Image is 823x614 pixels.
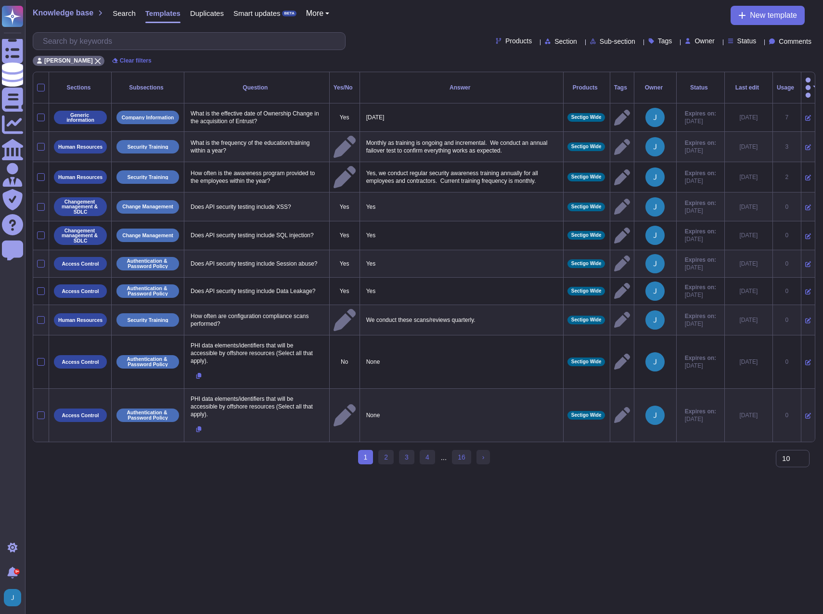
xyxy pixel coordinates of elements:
p: Does API security testing include Data Leakage? [188,285,325,297]
p: Yes [334,260,356,268]
img: user [645,254,665,273]
div: 0 [777,231,797,239]
span: Expires on: [685,312,716,320]
span: Section [554,38,577,45]
span: Expires on: [685,110,716,117]
span: [DATE] [685,207,716,215]
span: Knowledge base [33,9,93,17]
span: Templates [145,10,180,17]
input: Search by keywords [38,33,345,50]
p: Human Resources [58,318,103,323]
span: Sectigo Wide [571,289,602,294]
span: 1 [358,450,373,464]
button: More [306,10,330,17]
div: [DATE] [729,173,769,181]
p: Changement management & SDLC [57,199,103,215]
p: Change Management [122,233,173,238]
p: None [364,356,559,368]
span: [DATE] [685,177,716,185]
div: [DATE] [729,411,769,419]
div: [DATE] [729,287,769,295]
img: user [645,226,665,245]
p: Access Control [62,413,99,418]
p: None [364,409,559,422]
div: Status [681,85,720,90]
p: Yes [334,114,356,121]
p: Access Control [62,289,99,294]
span: New template [750,12,797,19]
div: 0 [777,260,797,268]
span: Products [505,38,532,44]
div: [DATE] [729,358,769,366]
div: [DATE] [729,203,769,211]
span: Sectigo Wide [571,359,602,364]
div: 0 [777,316,797,324]
p: Human Resources [58,144,103,150]
span: Expires on: [685,228,716,235]
span: [DATE] [685,117,716,125]
div: Answer [364,85,559,90]
span: Expires on: [685,408,716,415]
div: 7 [777,114,797,121]
p: Human Resources [58,175,103,180]
p: Yes [364,285,559,297]
span: Status [737,38,757,44]
span: Expires on: [685,199,716,207]
img: user [645,352,665,371]
div: Yes/No [334,85,356,90]
div: 2 [777,173,797,181]
span: Expires on: [685,283,716,291]
span: Sectigo Wide [571,175,602,179]
p: Yes [364,201,559,213]
span: Sectigo Wide [571,413,602,418]
img: user [645,281,665,301]
span: [PERSON_NAME] [44,58,93,64]
a: 3 [399,450,414,464]
p: How often are configuration compliance scans performed? [188,310,325,330]
span: Tags [658,38,672,44]
span: Sectigo Wide [571,261,602,266]
div: 0 [777,358,797,366]
p: Yes [334,203,356,211]
span: Sectigo Wide [571,115,602,120]
p: Security Training [127,144,168,150]
span: Owner [694,38,714,44]
span: More [306,10,323,17]
p: Authentication & Password Policy [120,410,176,420]
p: Does API security testing include SQL injection? [188,229,325,242]
a: 2 [378,450,394,464]
span: Sectigo Wide [571,318,602,322]
div: 0 [777,287,797,295]
span: Search [113,10,136,17]
span: Clear filters [120,58,152,64]
span: Sub-section [600,38,635,45]
p: Yes [334,287,356,295]
p: Does API security testing include XSS? [188,201,325,213]
span: Expires on: [685,169,716,177]
p: Authentication & Password Policy [120,357,176,367]
p: PHI data elements/identifiers that will be accessible by offshore resources (Select all that apply). [188,393,325,421]
button: user [2,587,28,608]
p: Yes [364,257,559,270]
div: [DATE] [729,114,769,121]
p: Monthly as training is ongoing and incremental. We conduct an annual failover test to confirm eve... [364,137,559,157]
p: Authentication & Password Policy [120,258,176,269]
span: [DATE] [685,320,716,328]
span: Expires on: [685,139,716,147]
p: No [334,358,356,366]
p: PHI data elements/identifiers that will be accessible by offshore resources (Select all that apply). [188,339,325,367]
p: Change Management [122,204,173,209]
div: [DATE] [729,260,769,268]
div: Sections [53,85,107,90]
span: [DATE] [685,362,716,370]
span: Smart updates [233,10,281,17]
img: user [645,108,665,127]
button: New template [731,6,805,25]
span: Sectigo Wide [571,144,602,149]
div: [DATE] [729,316,769,324]
p: Generic information [57,113,103,123]
span: › [482,453,485,461]
span: [DATE] [685,235,716,243]
div: [DATE] [729,143,769,151]
div: 0 [777,411,797,419]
